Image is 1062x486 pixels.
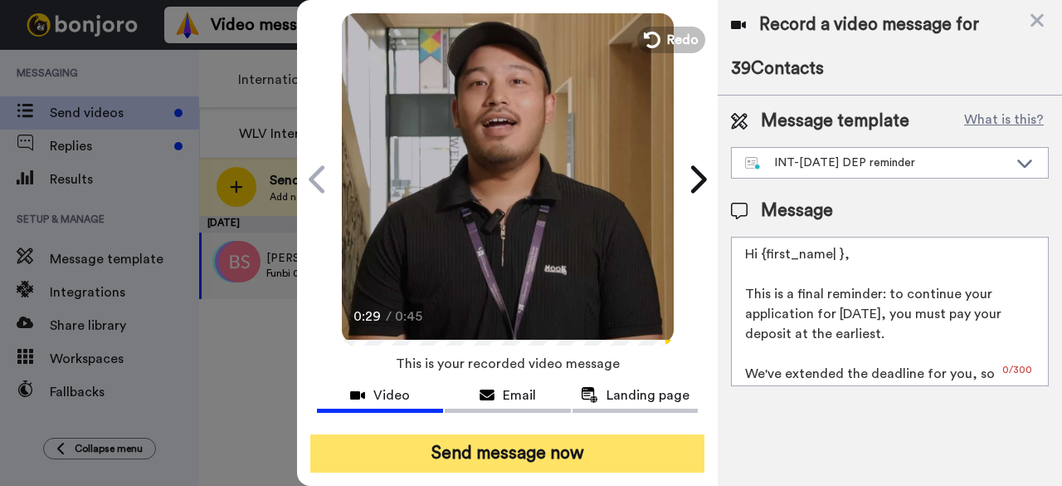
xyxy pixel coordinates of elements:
span: Landing page [607,385,689,405]
textarea: Hi {first_name| }, This is a final reminder: to continue your application for [DATE], you must pa... [731,237,1049,386]
span: Email [503,385,536,405]
span: Message [761,199,833,223]
span: 0:29 [353,307,382,326]
span: 0:45 [395,307,424,326]
span: This is your recorded video message [396,346,620,382]
span: Message template [761,109,909,134]
img: nextgen-template.svg [745,157,761,170]
button: What is this? [959,109,1049,134]
span: / [386,307,392,326]
span: Video [373,385,410,405]
button: Send message now [310,434,704,473]
div: INT-[DATE] DEP reminder [745,155,1008,171]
